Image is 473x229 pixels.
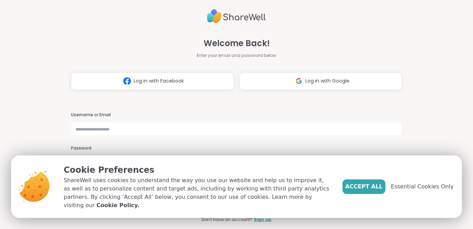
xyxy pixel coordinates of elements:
h3: Password [71,145,402,151]
button: Log in with Facebook [71,73,234,90]
img: ShareWell Logomark [292,75,305,87]
button: Accept All [342,179,385,194]
span: Log in with Google [305,77,349,85]
span: Accept All [345,183,383,191]
h3: Username or Email [71,112,402,118]
img: ShareWell Logo [207,6,266,26]
p: ShareWell uses cookies to understand the way you use our website and help us to improve it, as we... [64,176,331,210]
p: Cookie Preferences [64,164,331,176]
span: Don't have an account? [202,217,252,223]
span: Essential Cookies Only [391,183,454,191]
a: Cookie Policy. [96,201,139,210]
img: ShareWell Logomark [121,75,134,87]
button: Log in with Google [239,73,402,90]
span: Log in with Facebook [134,77,184,85]
a: Sign up [254,217,271,223]
span: Enter your email and password below [197,52,276,59]
span: Welcome Back! [204,37,270,50]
